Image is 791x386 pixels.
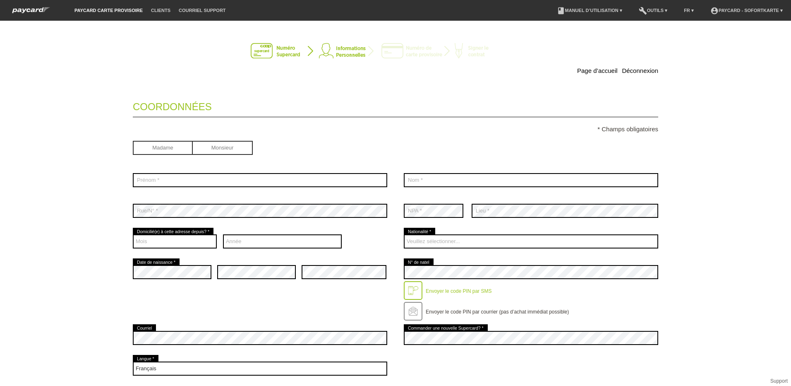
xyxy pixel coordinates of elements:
[133,125,658,133] p: * Champs obligatoires
[706,8,787,13] a: account_circlepaycard - Sofortkarte ▾
[147,8,175,13] a: Clients
[426,288,491,294] label: Envoyer le code PIN par SMS
[8,10,54,16] a: paycard Sofortkarte
[622,67,658,74] a: Déconnexion
[175,8,230,13] a: Courriel Support
[639,7,647,15] i: build
[770,378,788,384] a: Support
[680,8,698,13] a: FR ▾
[635,8,671,13] a: buildOutils ▾
[577,67,618,74] a: Page d’accueil
[553,8,626,13] a: bookManuel d’utilisation ▾
[133,93,658,117] legend: Coordonnées
[710,7,719,15] i: account_circle
[8,6,54,14] img: paycard Sofortkarte
[70,8,147,13] a: paycard carte provisoire
[557,7,565,15] i: book
[251,43,540,60] img: instantcard-v2-fr-2.png
[426,309,569,315] label: Envoyer le code PIN par courrier (pas d’achat immédiat possible)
